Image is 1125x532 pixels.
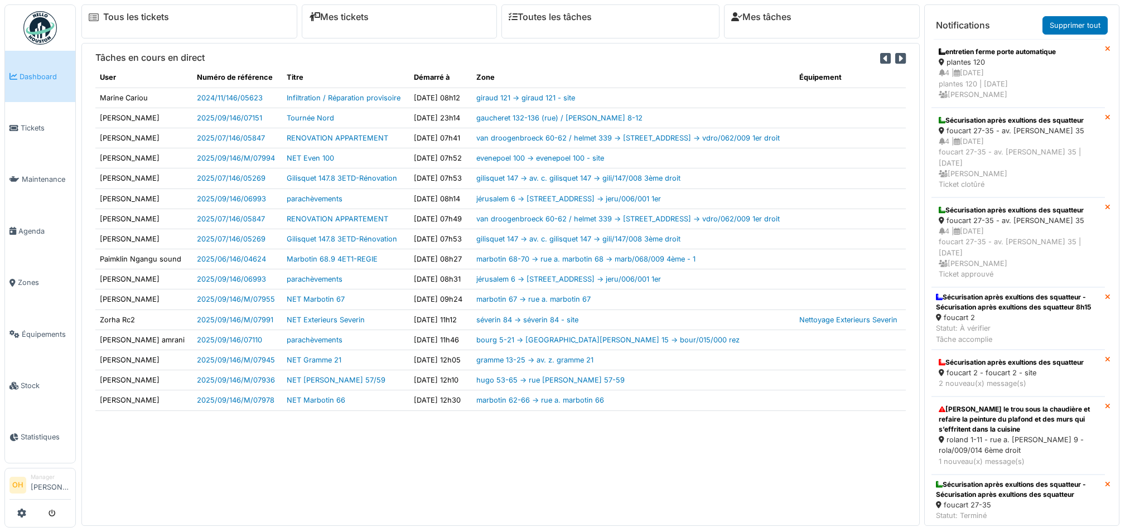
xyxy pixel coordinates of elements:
[22,329,71,340] span: Équipements
[5,51,75,102] a: Dashboard
[409,188,472,209] td: [DATE] 08h14
[5,360,75,411] a: Stock
[18,277,71,288] span: Zones
[939,357,1098,367] div: Sécurisation après exultions des squatteur
[939,226,1098,279] div: 4 | [DATE] foucart 27-35 - av. [PERSON_NAME] 35 | [DATE] [PERSON_NAME] Ticket approuvé
[103,12,169,22] a: Tous les tickets
[409,67,472,88] th: Démarré à
[95,148,192,168] td: [PERSON_NAME]
[95,168,192,188] td: [PERSON_NAME]
[476,134,780,142] a: van droogenbroeck 60-62 / helmet 339 -> [STREET_ADDRESS] -> vdro/062/009 1er droit
[20,71,71,82] span: Dashboard
[31,473,71,481] div: Manager
[100,73,116,81] span: translation missing: fr.shared.user
[936,20,990,31] h6: Notifications
[9,477,26,494] li: OH
[409,390,472,410] td: [DATE] 12h30
[409,108,472,128] td: [DATE] 23h14
[9,473,71,500] a: OH Manager[PERSON_NAME]
[476,94,575,102] a: giraud 121 -> giraud 121 - site
[409,209,472,229] td: [DATE] 07h49
[5,102,75,153] a: Tickets
[931,396,1105,475] a: [PERSON_NAME] le trou sous la chaudière et refaire la peinture du plafond et des murs qui s’effri...
[192,67,282,88] th: Numéro de référence
[931,350,1105,396] a: Sécurisation après exultions des squatteur foucart 2 - foucart 2 - site 2 nouveau(x) message(s)
[476,396,604,404] a: marbotin 62-66 -> rue a. marbotin 66
[287,336,342,344] a: parachèvements
[197,356,275,364] a: 2025/09/146/M/07945
[287,174,397,182] a: Gilisquet 147.8 3ETD-Rénovation
[95,128,192,148] td: [PERSON_NAME]
[5,257,75,308] a: Zones
[21,432,71,442] span: Statistiques
[939,378,1098,389] div: 2 nouveau(x) message(s)
[197,255,266,263] a: 2025/06/146/04624
[795,67,906,88] th: Équipement
[939,434,1098,456] div: roland 1-11 - rue a. [PERSON_NAME] 9 - rola/009/014 6ème droit
[409,269,472,289] td: [DATE] 08h31
[931,108,1105,197] a: Sécurisation après exultions des squatteur foucart 27-35 - av. [PERSON_NAME] 35 4 |[DATE]foucart ...
[476,356,593,364] a: gramme 13-25 -> av. z. gramme 21
[936,500,1100,510] div: foucart 27-35
[936,510,1100,531] div: Statut: Terminé Tâche accomplie
[476,316,578,324] a: séverin 84 -> séverin 84 - site
[476,255,696,263] a: marbotin 68-70 -> rue a. marbotin 68 -> marb/068/009 4ème - 1
[287,114,334,122] a: Tournée Nord
[409,148,472,168] td: [DATE] 07h52
[95,330,192,350] td: [PERSON_NAME] amrani
[197,295,275,303] a: 2025/09/146/M/07955
[931,287,1105,350] a: Sécurisation après exultions des squatteur - Sécurisation après exultions des squatteur 8h15 fouc...
[939,136,1098,190] div: 4 | [DATE] foucart 27-35 - av. [PERSON_NAME] 35 | [DATE] [PERSON_NAME] Ticket clotûré
[509,12,592,22] a: Toutes les tâches
[476,114,643,122] a: gaucheret 132-136 (rue) / [PERSON_NAME] 8-12
[287,215,388,223] a: RENOVATION APPARTEMENT
[476,195,661,203] a: jérusalem 6 -> [STREET_ADDRESS] -> jeru/006/001 1er
[287,275,342,283] a: parachèvements
[939,215,1098,226] div: foucart 27-35 - av. [PERSON_NAME] 35
[5,308,75,360] a: Équipements
[287,356,341,364] a: NET Gramme 21
[287,295,345,303] a: NET Marbotin 67
[287,134,388,142] a: RENOVATION APPARTEMENT
[95,309,192,330] td: Zorha Rc2
[939,125,1098,136] div: foucart 27-35 - av. [PERSON_NAME] 35
[409,168,472,188] td: [DATE] 07h53
[95,269,192,289] td: [PERSON_NAME]
[939,404,1098,434] div: [PERSON_NAME] le trou sous la chaudière et refaire la peinture du plafond et des murs qui s’effri...
[21,123,71,133] span: Tickets
[409,370,472,390] td: [DATE] 12h10
[309,12,369,22] a: Mes tickets
[197,215,265,223] a: 2025/07/146/05847
[476,174,680,182] a: gilisquet 147 -> av. c. gilisquet 147 -> gili/147/008 3ème droit
[95,390,192,410] td: [PERSON_NAME]
[409,330,472,350] td: [DATE] 11h46
[409,229,472,249] td: [DATE] 07h53
[197,94,263,102] a: 2024/11/146/05623
[95,188,192,209] td: [PERSON_NAME]
[21,380,71,391] span: Stock
[409,309,472,330] td: [DATE] 11h12
[939,115,1098,125] div: Sécurisation après exultions des squatteur
[95,370,192,390] td: [PERSON_NAME]
[95,88,192,108] td: Marine Cariou
[799,316,897,324] a: Nettoyage Exterieurs Severin
[476,275,661,283] a: jérusalem 6 -> [STREET_ADDRESS] -> jeru/006/001 1er
[287,396,345,404] a: NET Marbotin 66
[409,128,472,148] td: [DATE] 07h41
[197,235,265,243] a: 2025/07/146/05269
[282,67,409,88] th: Titre
[197,396,274,404] a: 2025/09/146/M/07978
[409,88,472,108] td: [DATE] 08h12
[931,197,1105,287] a: Sécurisation après exultions des squatteur foucart 27-35 - av. [PERSON_NAME] 35 4 |[DATE]foucart ...
[197,336,262,344] a: 2025/09/146/07110
[197,376,275,384] a: 2025/09/146/M/07936
[197,275,266,283] a: 2025/09/146/06993
[936,480,1100,500] div: Sécurisation après exultions des squatteur - Sécurisation après exultions des squatteur
[287,255,378,263] a: Marbotin 68.9 4ET1-REGIE
[197,195,266,203] a: 2025/09/146/06993
[476,376,625,384] a: hugo 53-65 -> rue [PERSON_NAME] 57-59
[287,154,334,162] a: NET Even 100
[95,209,192,229] td: [PERSON_NAME]
[197,174,265,182] a: 2025/07/146/05269
[939,47,1098,57] div: entretien ferme porte automatique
